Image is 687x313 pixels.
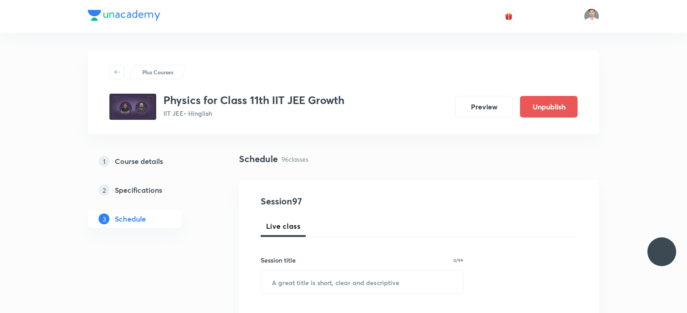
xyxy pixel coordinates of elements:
button: Unpublish [520,96,578,118]
span: Live class [266,221,300,231]
input: A great title is short, clear and descriptive [261,271,463,294]
img: Company Logo [88,10,160,21]
h4: Schedule [239,152,278,166]
p: 2 [99,185,109,195]
img: 3630f1f1b3fb4850a1df3abdb482966f.jpg [109,94,156,120]
h5: Specifications [115,185,162,195]
p: 1 [99,156,109,167]
img: avatar [505,12,513,20]
a: 2Specifications [88,181,210,199]
button: avatar [502,9,516,23]
p: IIT JEE • Hinglish [163,109,344,118]
button: Preview [455,96,513,118]
h6: Session title [261,255,296,265]
a: 1Course details [88,152,210,170]
img: Mant Lal [584,9,599,24]
h3: Physics for Class 11th IIT JEE Growth [163,94,344,107]
a: Company Logo [88,10,160,23]
h4: Session 97 [261,195,425,208]
p: 3 [99,213,109,224]
p: Plus Courses [142,68,173,76]
h5: Schedule [115,213,146,224]
img: ttu [656,246,667,257]
p: 0/99 [453,258,463,263]
p: 96 classes [281,154,308,164]
h5: Course details [115,156,163,167]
